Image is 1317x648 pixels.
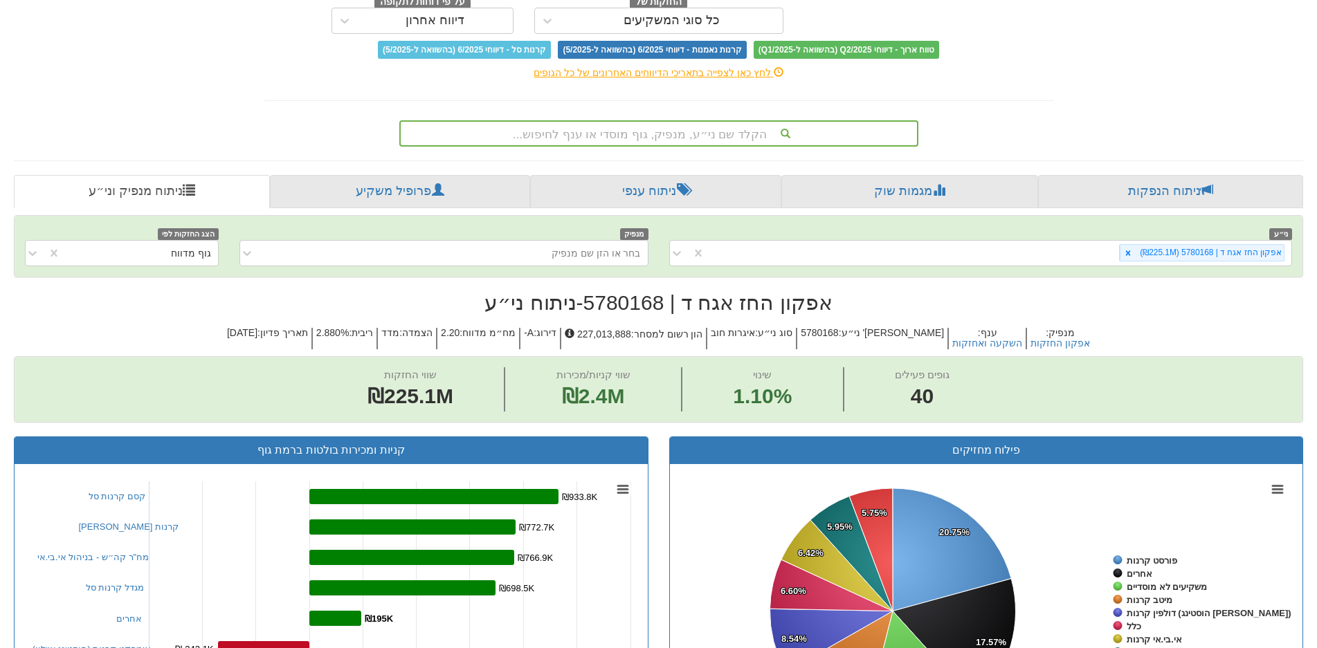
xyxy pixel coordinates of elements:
[14,175,270,208] a: ניתוח מנפיק וני״ע
[224,328,311,349] h5: תאריך פדיון : [DATE]
[947,328,1026,349] h5: ענף :
[1127,608,1291,618] tspan: דולפין קרנות (הוסטינג [PERSON_NAME])
[254,66,1064,80] div: לחץ כאן לצפייה בתאריכי הדיווחים האחרונים של כל הגופים
[1127,582,1207,592] tspan: משקיעים לא מוסדיים
[558,41,746,59] span: קרנות נאמנות - דיווחי 6/2025 (בהשוואה ל-5/2025)
[519,522,555,533] tspan: ₪772.7K
[560,328,706,349] h5: הון רשום למסחר : 227,013,888
[37,552,149,562] a: מח"ר קה״ש - בניהול אי.בי.אי
[116,613,142,624] a: אחרים
[1269,228,1292,240] span: ני״ע
[796,328,947,349] h5: [PERSON_NAME]' ני״ע : 5780168
[862,508,887,518] tspan: 5.75%
[270,175,530,208] a: פרופיל משקיע
[562,385,625,407] span: ₪2.4M
[519,328,560,349] h5: דירוג : A-
[1127,634,1182,645] tspan: אי.בי.אי קרנות
[624,14,720,28] div: כל סוגי המשקיעים
[706,328,796,349] h5: סוג ני״ע : איגרות חוב
[781,633,807,644] tspan: 8.54%
[754,41,939,59] span: טווח ארוך - דיווחי Q2/2025 (בהשוואה ל-Q1/2025)
[556,369,630,380] span: שווי קניות/מכירות
[14,291,1303,314] h2: אפקון החז אגח ד | 5780168 - ניתוח ני״ע
[171,246,211,260] div: גוף מדווח
[378,41,551,59] span: קרנות סל - דיווחי 6/2025 (בהשוואה ל-5/2025)
[79,521,179,532] a: [PERSON_NAME] קרנות
[753,369,772,380] span: שינוי
[552,246,641,260] div: בחר או הזן שם מנפיק
[798,548,824,558] tspan: 6.42%
[401,122,917,145] div: הקלד שם ני״ע, מנפיק, גוף מוסדי או ענף לחיפוש...
[530,175,781,208] a: ניתוח ענפי
[733,382,792,411] span: 1.10%
[781,586,806,596] tspan: 6.60%
[436,328,519,349] h5: מח״מ מדווח : 2.20
[1127,568,1152,579] tspan: אחרים
[518,553,554,563] tspan: ₪766.9K
[25,444,637,456] h3: קניות ומכירות בולטות ברמת גוף
[895,382,950,411] span: 40
[562,492,598,502] tspan: ₪933.8K
[158,228,219,240] span: הצג החזקות לפי
[1026,328,1093,349] h5: מנפיק :
[406,14,464,28] div: דיווח אחרון
[367,385,453,407] span: ₪225.1M
[376,328,436,349] h5: הצמדה : מדד
[827,521,853,532] tspan: 5.95%
[781,175,1038,208] a: מגמות שוק
[1127,621,1141,631] tspan: כלל
[384,369,437,380] span: שווי החזקות
[895,369,950,380] span: גופים פעילים
[365,613,394,624] tspan: ₪195K
[1030,338,1090,349] button: אפקון החזקות
[1127,595,1172,605] tspan: מיטב קרנות
[86,582,144,593] a: מגדל קרנות סל
[1136,245,1284,261] div: אפקון החז אגח ד | 5780168 (₪225.1M)
[311,328,376,349] h5: ריבית : 2.880%
[499,583,535,593] tspan: ₪698.5K
[1038,175,1303,208] a: ניתוח הנפקות
[976,637,1007,647] tspan: 17.57%
[952,338,1022,349] button: השקעה ואחזקות
[939,527,970,537] tspan: 20.75%
[1127,555,1177,566] tspan: פורסט קרנות
[89,491,145,501] a: קסם קרנות סל
[620,228,648,240] span: מנפיק
[680,444,1293,456] h3: פילוח מחזיקים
